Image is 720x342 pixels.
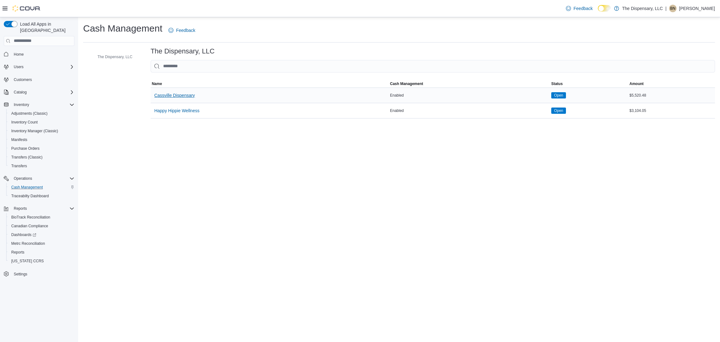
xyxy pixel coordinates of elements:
[11,76,34,83] a: Customers
[11,194,49,199] span: Traceabilty Dashboard
[389,92,550,99] div: Enabled
[9,153,74,161] span: Transfers (Classic)
[1,75,77,84] button: Customers
[573,5,592,12] span: Feedback
[563,2,595,15] a: Feedback
[11,88,29,96] button: Catalog
[11,232,36,237] span: Dashboards
[11,205,74,212] span: Reports
[9,192,51,200] a: Traceabilty Dashboard
[6,239,77,248] button: Metrc Reconciliation
[6,230,77,239] a: Dashboards
[11,224,48,229] span: Canadian Compliance
[1,269,77,278] button: Settings
[9,110,74,117] span: Adjustments (Classic)
[152,89,197,102] button: Cassville Dispensary
[551,81,563,86] span: Status
[9,222,74,230] span: Canadian Compliance
[11,101,32,108] button: Inventory
[554,108,563,113] span: Open
[11,185,43,190] span: Cash Management
[11,146,40,151] span: Purchase Orders
[670,5,676,12] span: BN
[11,163,27,168] span: Transfers
[11,155,42,160] span: Transfers (Classic)
[6,109,77,118] button: Adjustments (Classic)
[11,137,27,142] span: Manifests
[9,127,61,135] a: Inventory Manager (Classic)
[11,63,26,71] button: Users
[11,111,47,116] span: Adjustments (Classic)
[14,77,32,82] span: Customers
[628,107,715,114] div: $3,104.05
[151,60,715,73] input: This is a search bar. As you type, the results lower in the page will automatically filter.
[1,63,77,71] button: Users
[11,101,74,108] span: Inventory
[9,231,74,239] span: Dashboards
[6,162,77,170] button: Transfers
[11,270,74,278] span: Settings
[6,183,77,192] button: Cash Management
[6,118,77,127] button: Inventory Count
[551,108,566,114] span: Open
[9,192,74,200] span: Traceabilty Dashboard
[9,257,74,265] span: Washington CCRS
[14,206,27,211] span: Reports
[11,120,38,125] span: Inventory Count
[11,205,29,212] button: Reports
[9,184,74,191] span: Cash Management
[598,5,611,12] input: Dark Mode
[11,175,74,182] span: Operations
[9,162,29,170] a: Transfers
[11,215,50,220] span: BioTrack Reconciliation
[11,128,58,133] span: Inventory Manager (Classic)
[11,50,74,58] span: Home
[6,153,77,162] button: Transfers (Classic)
[11,175,35,182] button: Operations
[551,92,566,98] span: Open
[669,5,677,12] div: Benjamin Nichols
[151,80,389,88] button: Name
[389,107,550,114] div: Enabled
[89,53,135,61] button: The Dispensary, LLC
[9,153,45,161] a: Transfers (Classic)
[154,92,195,98] span: Cassville Dispensary
[554,93,563,98] span: Open
[9,214,53,221] a: BioTrack Reconciliation
[9,110,50,117] a: Adjustments (Classic)
[6,257,77,265] button: [US_STATE] CCRS
[1,174,77,183] button: Operations
[11,250,24,255] span: Reports
[6,192,77,200] button: Traceabilty Dashboard
[9,162,74,170] span: Transfers
[154,108,199,114] span: Happy Hippie Wellness
[9,249,27,256] a: Reports
[9,145,42,152] a: Purchase Orders
[14,64,23,69] span: Users
[11,88,74,96] span: Catalog
[14,90,27,95] span: Catalog
[97,54,132,59] span: The Dispensary, LLC
[12,5,41,12] img: Cova
[679,5,715,12] p: [PERSON_NAME]
[9,214,74,221] span: BioTrack Reconciliation
[152,81,162,86] span: Name
[9,257,46,265] a: [US_STATE] CCRS
[152,104,202,117] button: Happy Hippie Wellness
[629,81,643,86] span: Amount
[9,127,74,135] span: Inventory Manager (Classic)
[9,240,47,247] a: Metrc Reconciliation
[622,5,663,12] p: The Dispensary, LLC
[1,50,77,59] button: Home
[628,92,715,99] div: $5,520.48
[11,51,26,58] a: Home
[11,241,45,246] span: Metrc Reconciliation
[1,88,77,97] button: Catalog
[6,127,77,135] button: Inventory Manager (Classic)
[9,222,51,230] a: Canadian Compliance
[14,272,27,277] span: Settings
[9,136,74,143] span: Manifests
[6,222,77,230] button: Canadian Compliance
[6,248,77,257] button: Reports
